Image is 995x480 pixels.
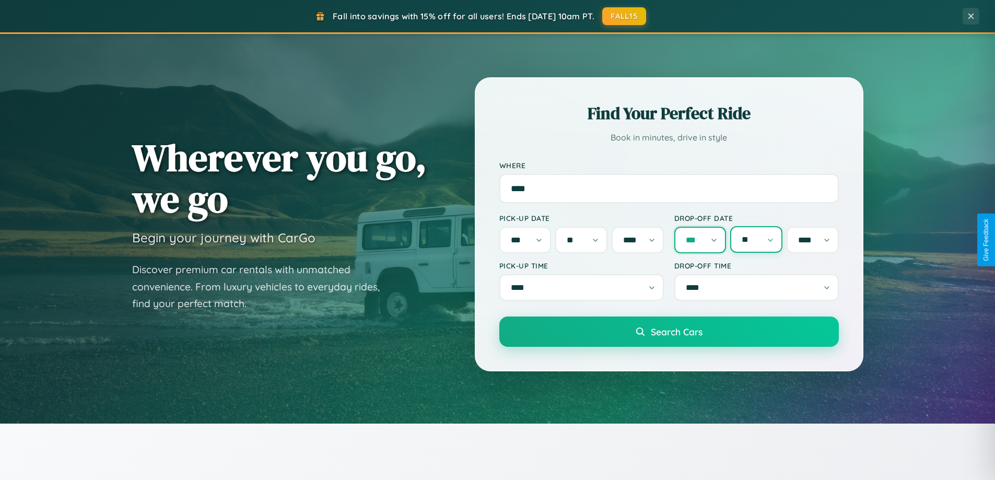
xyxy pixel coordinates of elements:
[132,261,393,312] p: Discover premium car rentals with unmatched convenience. From luxury vehicles to everyday rides, ...
[651,326,703,337] span: Search Cars
[499,161,839,170] label: Where
[982,219,990,261] div: Give Feedback
[499,102,839,125] h2: Find Your Perfect Ride
[499,317,839,347] button: Search Cars
[499,261,664,270] label: Pick-up Time
[674,261,839,270] label: Drop-off Time
[132,137,427,219] h1: Wherever you go, we go
[602,7,646,25] button: FALL15
[132,230,315,245] h3: Begin your journey with CarGo
[499,130,839,145] p: Book in minutes, drive in style
[674,214,839,223] label: Drop-off Date
[499,214,664,223] label: Pick-up Date
[333,11,594,21] span: Fall into savings with 15% off for all users! Ends [DATE] 10am PT.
